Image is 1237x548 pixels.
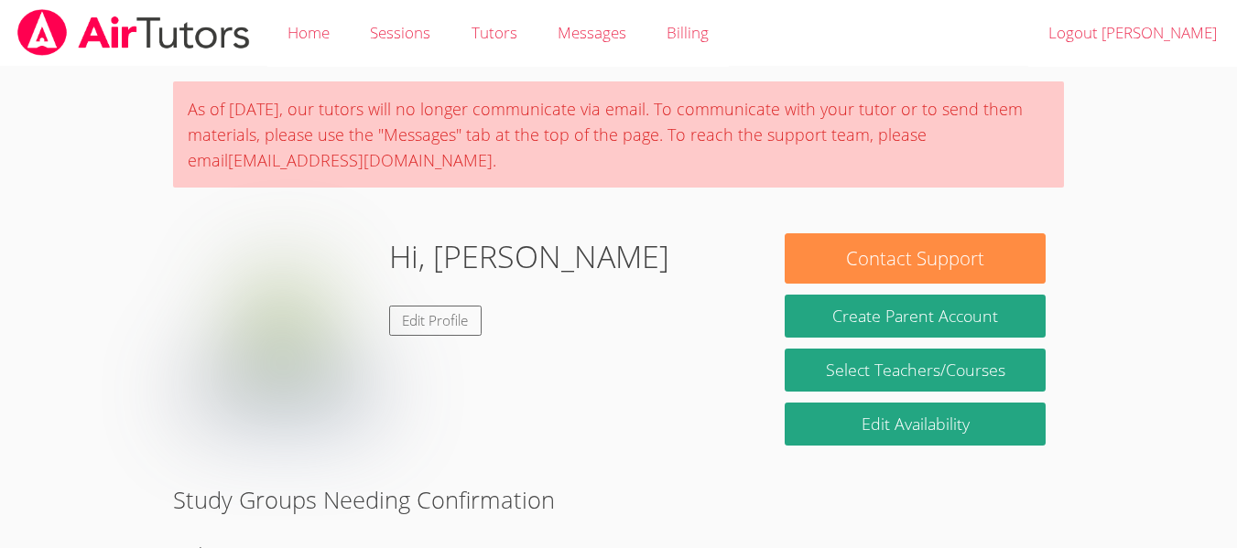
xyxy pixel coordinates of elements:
[173,81,1064,188] div: As of [DATE], our tutors will no longer communicate via email. To communicate with your tutor or ...
[785,233,1046,284] button: Contact Support
[785,295,1046,338] button: Create Parent Account
[173,482,1064,517] h2: Study Groups Needing Confirmation
[389,306,483,336] a: Edit Profile
[389,233,669,280] h1: Hi, [PERSON_NAME]
[16,9,252,56] img: airtutors_banner-c4298cdbf04f3fff15de1276eac7730deb9818008684d7c2e4769d2f7ddbe033.png
[785,403,1046,446] a: Edit Availability
[191,233,374,416] img: default.png
[558,22,626,43] span: Messages
[785,349,1046,392] a: Select Teachers/Courses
